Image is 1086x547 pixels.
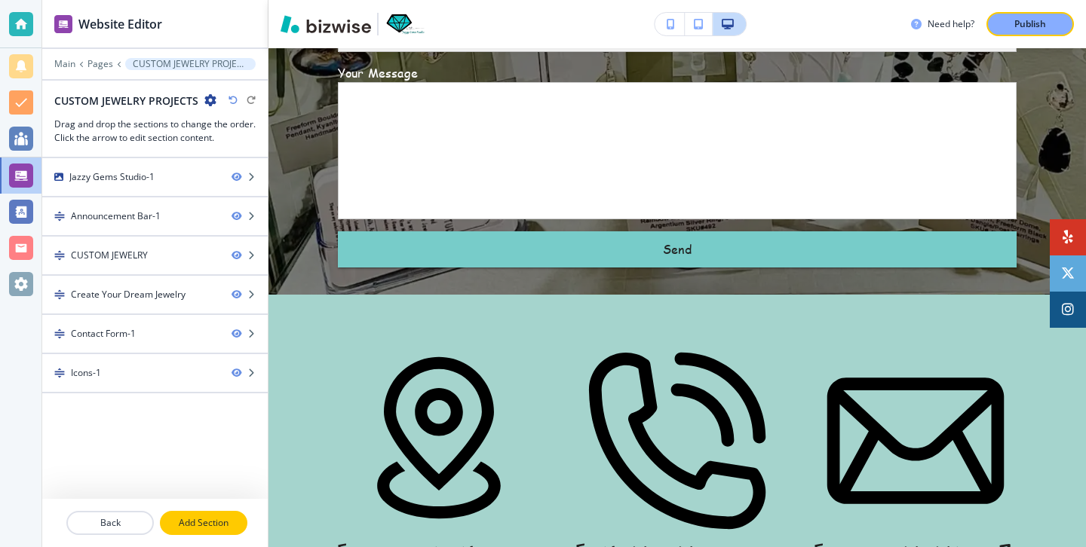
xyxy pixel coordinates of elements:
[69,170,155,184] div: Jazzy Gems Studio-1
[42,315,268,353] div: DragContact Form-1
[1050,219,1086,255] a: Social media link to yelp account
[160,511,247,535] button: Add Section
[1050,255,1086,292] a: Social media link to twitter account
[71,288,186,301] div: Create Your Dream Jewelry
[133,59,248,69] p: CUSTOM JEWELRY PROJECTS
[385,13,425,35] img: Your Logo
[814,340,1017,542] img: icon
[54,368,65,378] img: Drag
[54,329,65,339] img: Drag
[71,209,161,223] div: Announcement Bar-1
[78,15,162,33] h2: Website Editor
[71,327,136,341] div: Contact Form-1
[87,59,113,69] button: Pages
[71,366,101,380] div: Icons-1
[338,231,1017,267] button: Send
[54,93,198,108] h2: CUSTOM JEWELRY PROJECTS
[986,12,1074,36] button: Publish
[68,516,152,530] p: Back
[42,197,268,235] div: DragAnnouncement Bar-1
[338,64,1017,82] p: Your Message
[54,250,65,261] img: Drag
[71,249,148,262] div: CUSTOM JEWELRY
[576,340,778,542] img: icon
[42,354,268,392] div: DragIcons-1
[54,59,75,69] button: Main
[54,289,65,300] img: Drag
[54,15,72,33] img: editor icon
[125,58,256,70] button: CUSTOM JEWELRY PROJECTS
[66,511,154,535] button: Back
[161,516,246,530] p: Add Section
[42,158,268,196] div: Jazzy Gems Studio-1
[1050,292,1086,328] a: Social media link to instagram account
[1014,17,1046,31] p: Publish
[281,15,371,33] img: Bizwise Logo
[54,211,65,222] img: Drag
[42,276,268,313] div: DragCreate Your Dream Jewelry
[54,118,256,145] h3: Drag and drop the sections to change the order. Click the arrow to edit section content.
[338,340,540,542] img: icon
[928,17,974,31] h3: Need help?
[42,237,268,274] div: DragCUSTOM JEWELRY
